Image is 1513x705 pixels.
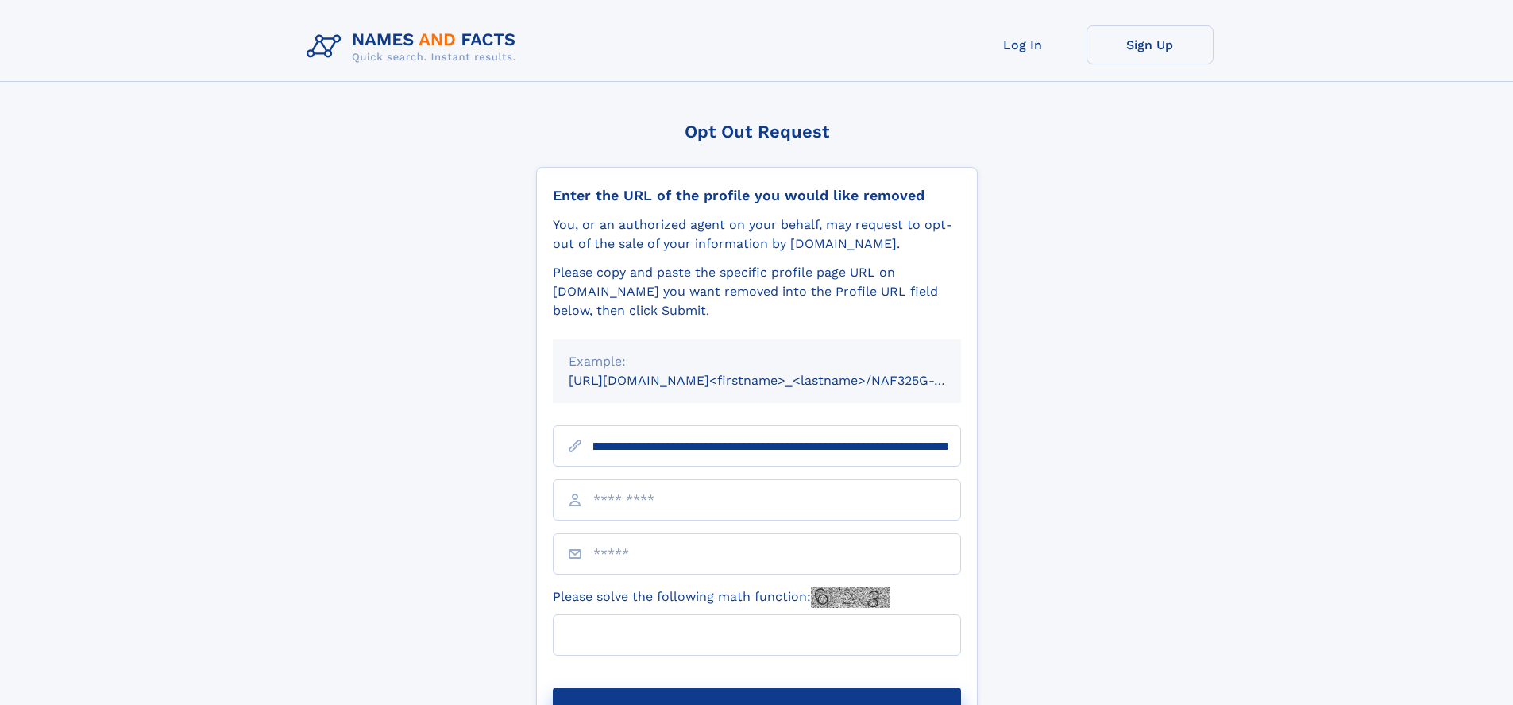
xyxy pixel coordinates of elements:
[1087,25,1214,64] a: Sign Up
[553,215,961,254] div: You, or an authorized agent on your behalf, may request to opt-out of the sale of your informatio...
[553,263,961,320] div: Please copy and paste the specific profile page URL on [DOMAIN_NAME] you want removed into the Pr...
[959,25,1087,64] a: Log In
[569,373,991,388] small: [URL][DOMAIN_NAME]<firstname>_<lastname>/NAF325G-xxxxxxxx
[553,187,961,204] div: Enter the URL of the profile you would like removed
[300,25,529,68] img: Logo Names and Facts
[553,587,890,608] label: Please solve the following math function:
[536,122,978,141] div: Opt Out Request
[569,352,945,371] div: Example:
